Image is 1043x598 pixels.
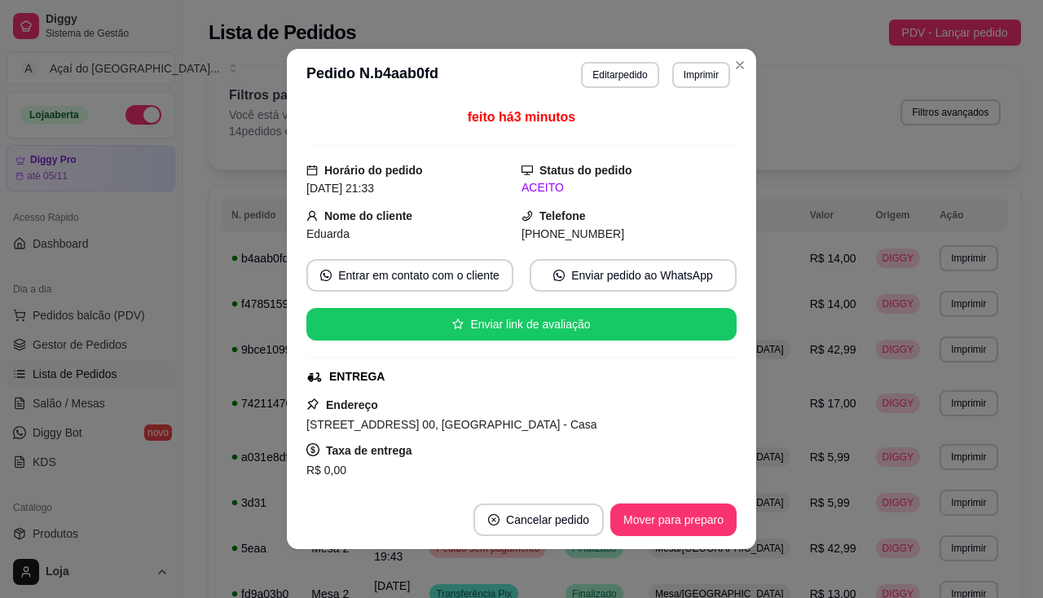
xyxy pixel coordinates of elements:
span: dollar [306,443,319,456]
strong: Status do pedido [539,164,632,177]
button: Editarpedido [581,62,658,88]
button: Close [727,52,753,78]
button: whats-appEnviar pedido ao WhatsApp [530,259,737,292]
span: desktop [521,165,533,176]
span: user [306,210,318,222]
button: Imprimir [672,62,730,88]
strong: Nome do cliente [324,209,412,222]
div: ACEITO [521,179,737,196]
strong: Telefone [539,209,586,222]
button: Mover para preparo [610,503,737,536]
span: [PHONE_NUMBER] [521,227,624,240]
span: Eduarda [306,227,350,240]
span: close-circle [488,514,499,525]
strong: Horário do pedido [324,164,423,177]
span: whats-app [320,270,332,281]
span: [STREET_ADDRESS] 00, [GEOGRAPHIC_DATA] - Casa [306,418,597,431]
span: pushpin [306,398,319,411]
div: ENTREGA [329,368,385,385]
span: star [452,319,464,330]
span: feito há 3 minutos [468,110,575,124]
button: starEnviar link de avaliação [306,308,737,341]
button: whats-appEntrar em contato com o cliente [306,259,513,292]
span: whats-app [553,270,565,281]
span: phone [521,210,533,222]
h3: Pedido N. b4aab0fd [306,62,438,88]
button: close-circleCancelar pedido [473,503,604,536]
strong: Endereço [326,398,378,411]
span: calendar [306,165,318,176]
button: Copiar Endereço [465,480,577,512]
span: [DATE] 21:33 [306,182,374,195]
strong: Taxa de entrega [326,444,412,457]
span: R$ 0,00 [306,464,346,477]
